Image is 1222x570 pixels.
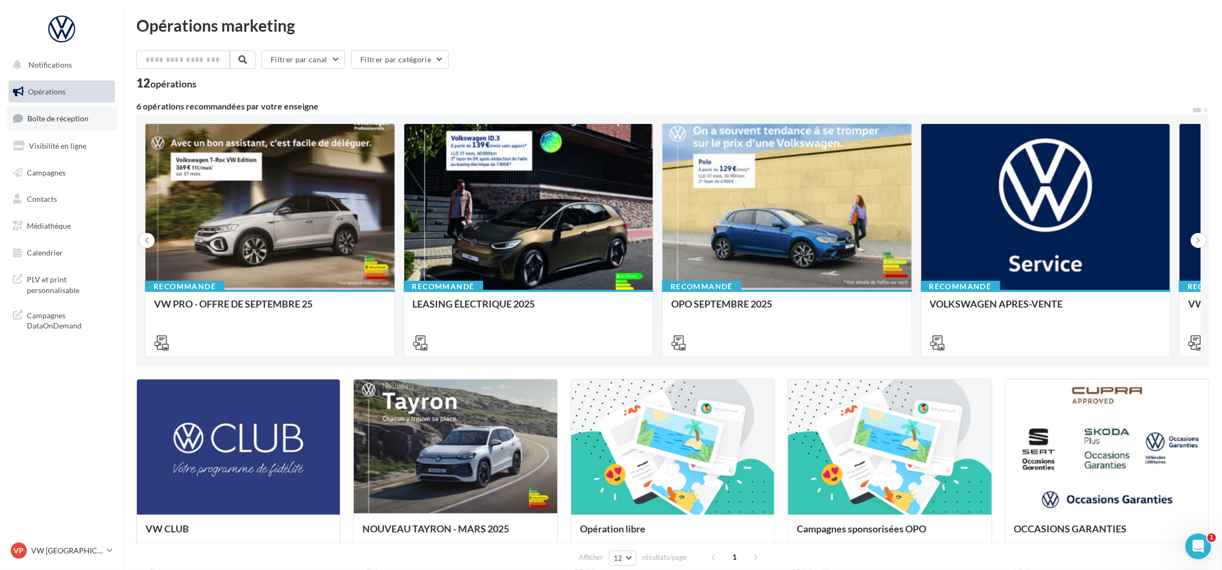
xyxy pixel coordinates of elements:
[6,242,117,264] a: Calendrier
[146,523,331,545] div: VW CLUB
[614,554,623,562] span: 12
[6,162,117,184] a: Campagnes
[921,281,1000,293] div: Recommandé
[31,545,103,556] p: VW [GEOGRAPHIC_DATA] 20
[1014,523,1200,545] div: OCCASIONS GARANTIES
[642,552,687,562] span: résultats/page
[261,50,345,69] button: Filtrer par canal
[27,194,57,203] span: Contacts
[6,304,117,335] a: Campagnes DataOnDemand
[797,523,983,545] div: Campagnes sponsorisées OPO
[28,60,72,69] span: Notifications
[136,77,197,89] div: 12
[6,135,117,157] a: Visibilité en ligne
[351,50,449,69] button: Filtrer par catégorie
[609,551,636,566] button: 12
[1208,534,1216,542] span: 1
[145,281,224,293] div: Recommandé
[6,54,113,76] button: Notifications
[1185,534,1211,559] iframe: Intercom live chat
[9,540,115,561] a: VP VW [GEOGRAPHIC_DATA] 20
[29,141,86,150] span: Visibilité en ligne
[930,298,1162,320] div: VOLKSWAGEN APRES-VENTE
[671,298,903,320] div: OPO SEPTEMBRE 2025
[27,272,111,295] span: PLV et print personnalisable
[579,552,603,562] span: Afficher
[27,221,71,230] span: Médiathèque
[362,523,548,545] div: NOUVEAU TAYRON - MARS 2025
[27,308,111,331] span: Campagnes DataOnDemand
[726,549,744,566] span: 1
[6,81,117,103] a: Opérations
[662,281,741,293] div: Recommandé
[6,268,117,299] a: PLV et print personnalisable
[154,298,386,320] div: VW PRO - OFFRE DE SEPTEMBRE 25
[6,188,117,210] a: Contacts
[136,17,1209,33] div: Opérations marketing
[6,215,117,237] a: Médiathèque
[14,545,24,556] span: VP
[150,79,197,89] div: opérations
[6,107,117,130] a: Boîte de réception
[404,281,483,293] div: Recommandé
[28,87,66,96] span: Opérations
[580,523,766,545] div: Opération libre
[27,114,89,123] span: Boîte de réception
[136,102,1192,111] div: 6 opérations recommandées par votre enseigne
[27,248,63,257] span: Calendrier
[413,298,645,320] div: LEASING ÉLECTRIQUE 2025
[27,167,66,177] span: Campagnes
